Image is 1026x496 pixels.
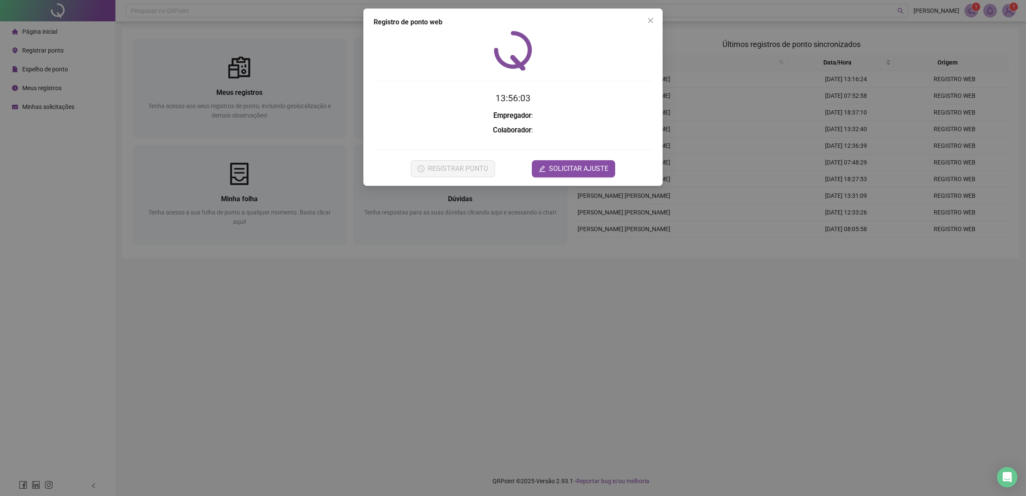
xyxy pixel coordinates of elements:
[374,125,652,136] h3: :
[997,467,1017,487] div: Open Intercom Messenger
[374,17,652,27] div: Registro de ponto web
[644,14,657,27] button: Close
[647,17,654,24] span: close
[493,126,531,134] strong: Colaborador
[532,160,615,177] button: editSOLICITAR AJUSTE
[411,160,495,177] button: REGISTRAR PONTO
[374,110,652,121] h3: :
[494,31,532,70] img: QRPoint
[539,165,545,172] span: edit
[493,112,531,120] strong: Empregador
[495,93,531,103] time: 13:56:03
[549,164,608,174] span: SOLICITAR AJUSTE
